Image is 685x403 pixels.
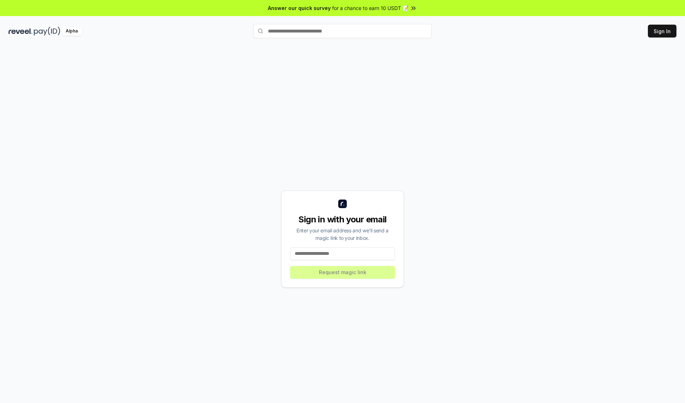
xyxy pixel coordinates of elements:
span: for a chance to earn 10 USDT 📝 [332,4,409,12]
button: Sign In [648,25,676,37]
span: Answer our quick survey [268,4,331,12]
div: Enter your email address and we’ll send a magic link to your inbox. [290,227,395,242]
div: Alpha [62,27,82,36]
div: Sign in with your email [290,214,395,225]
img: logo_small [338,200,347,208]
img: reveel_dark [9,27,32,36]
img: pay_id [34,27,60,36]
